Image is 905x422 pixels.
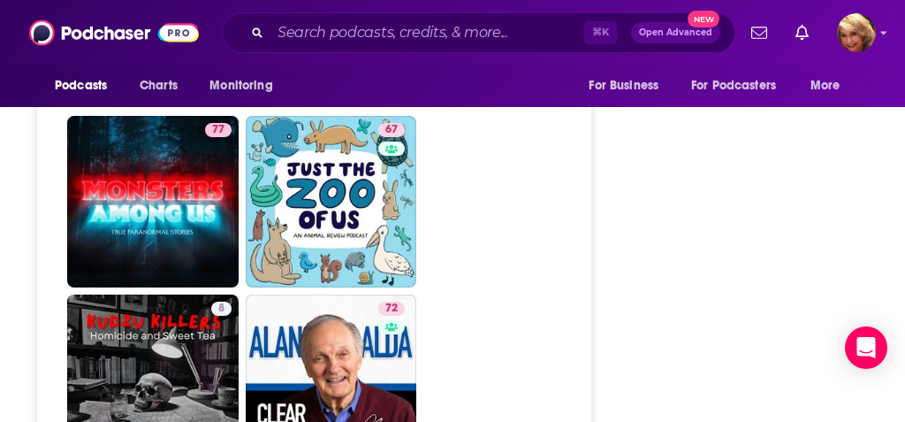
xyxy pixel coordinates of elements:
[246,116,417,288] a: 67
[222,12,735,53] div: Search podcasts, credits, & more...
[584,21,617,44] span: ⌘ K
[67,116,239,288] a: 77
[798,69,863,103] button: open menu
[837,13,876,52] img: User Profile
[385,300,398,318] span: 72
[205,123,232,137] a: 77
[378,302,405,316] a: 72
[744,18,774,48] a: Show notifications dropdown
[639,28,712,37] span: Open Advanced
[55,73,107,98] span: Podcasts
[788,18,816,48] a: Show notifications dropdown
[128,69,188,103] a: Charts
[378,123,405,137] a: 67
[29,16,199,50] img: Podchaser - Follow, Share and Rate Podcasts
[810,73,840,98] span: More
[688,11,719,27] span: New
[845,326,887,369] div: Open Intercom Messenger
[212,121,224,139] span: 77
[589,73,658,98] span: For Business
[691,73,776,98] span: For Podcasters
[680,69,802,103] button: open menu
[209,73,272,98] span: Monitoring
[837,13,876,52] button: Show profile menu
[270,19,584,47] input: Search podcasts, credits, & more...
[140,73,178,98] span: Charts
[197,69,295,103] button: open menu
[385,121,398,139] span: 67
[631,22,720,43] button: Open AdvancedNew
[218,300,224,318] span: 8
[42,69,130,103] button: open menu
[576,69,681,103] button: open menu
[837,13,876,52] span: Logged in as SuzNiles
[211,302,232,316] a: 8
